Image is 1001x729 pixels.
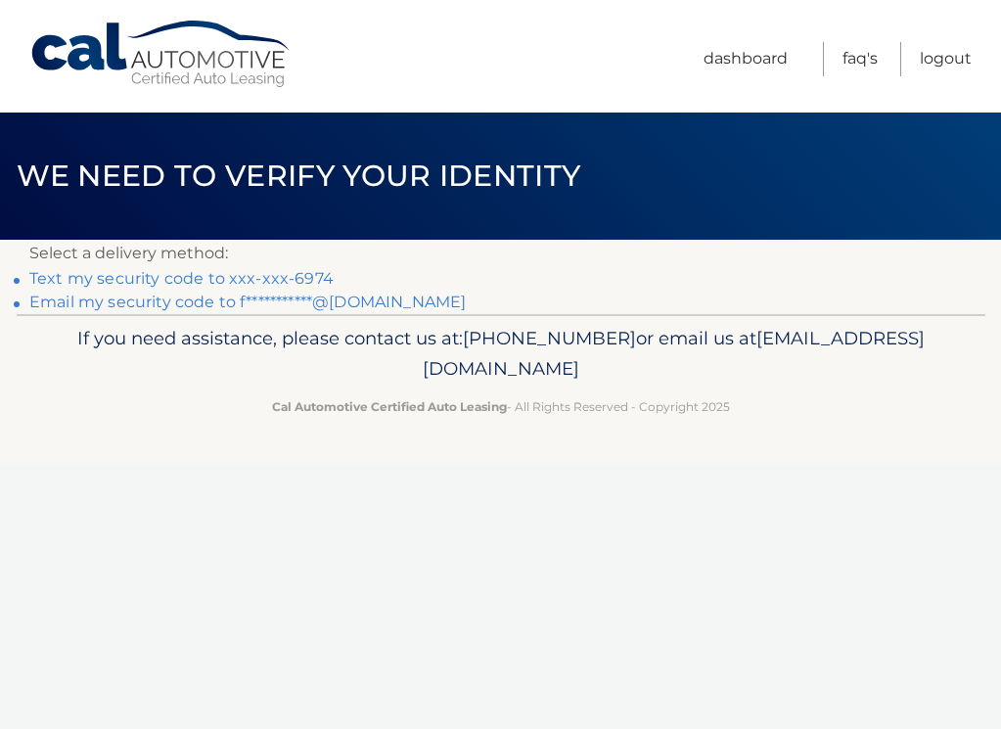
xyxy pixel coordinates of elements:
p: - All Rights Reserved - Copyright 2025 [46,396,956,417]
a: FAQ's [842,42,878,76]
a: Text my security code to xxx-xxx-6974 [29,269,334,288]
a: Cal Automotive [29,20,294,89]
p: If you need assistance, please contact us at: or email us at [46,323,956,386]
p: Select a delivery method: [29,240,972,267]
span: [PHONE_NUMBER] [463,327,636,349]
span: We need to verify your identity [17,158,581,194]
strong: Cal Automotive Certified Auto Leasing [272,399,507,414]
a: Logout [920,42,972,76]
a: Dashboard [704,42,788,76]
